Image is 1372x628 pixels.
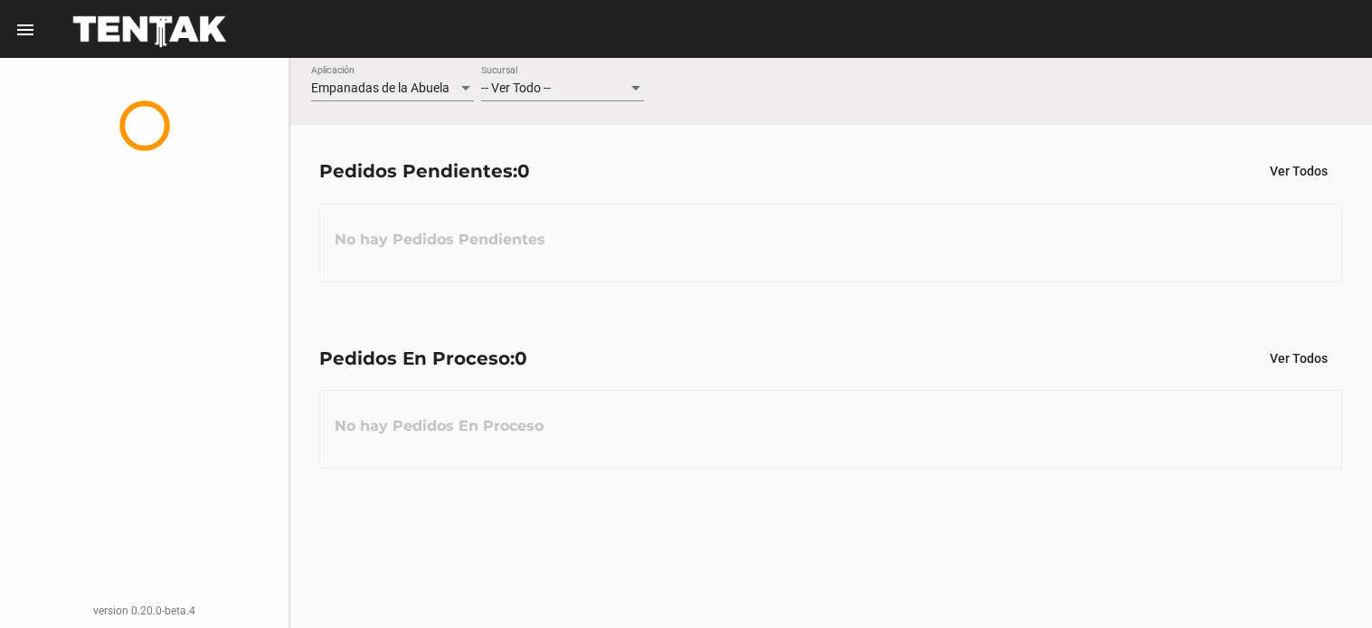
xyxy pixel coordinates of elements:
[14,19,36,41] mat-icon: menu
[319,344,527,373] div: Pedidos En Proceso:
[1255,155,1342,187] button: Ver Todos
[481,81,551,95] span: -- Ver Todo --
[320,399,558,453] h3: No hay Pedidos En Proceso
[1270,351,1328,366] span: Ver Todos
[1255,342,1342,375] button: Ver Todos
[14,602,274,620] div: version 0.20.0-beta.4
[319,157,530,186] div: Pedidos Pendientes:
[311,81,449,95] span: Empanadas de la Abuela
[515,347,527,369] span: 0
[517,160,530,182] span: 0
[1270,164,1328,178] span: Ver Todos
[320,213,560,267] h3: No hay Pedidos Pendientes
